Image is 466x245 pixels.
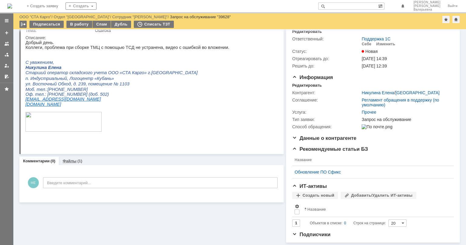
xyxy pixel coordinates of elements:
[414,8,441,12] span: Валерьевна
[23,159,50,163] a: Комментарии
[292,154,449,166] th: Название
[54,15,112,19] div: /
[307,207,326,212] div: Название
[292,232,330,237] span: Подписчики
[362,42,371,47] div: Себе
[2,72,12,81] a: Мои согласования
[7,4,12,9] a: Перейти на домашнюю страницу
[362,124,392,129] img: По почте.png
[292,64,360,68] div: Решить до:
[414,1,441,4] span: [PERSON_NAME]
[295,170,447,174] a: Обновление ПО Сфикс
[292,74,333,80] span: Информация
[362,64,387,68] span: [DATE] 12:39
[378,3,384,9] span: Расширенный поиск
[25,35,276,40] div: Описание:
[2,28,12,38] a: Создать заявку
[310,219,386,227] i: Строк на странице:
[54,15,110,19] a: Отдел "[GEOGRAPHIC_DATA]"
[25,28,94,33] div: Тема:
[292,90,360,95] div: Контрагент:
[292,183,327,189] span: ИТ-активы
[28,177,39,188] span: НЕ
[292,124,360,129] div: Способ обращения:
[112,15,170,19] div: /
[292,49,360,54] div: Статус:
[62,159,76,163] a: Файлы
[2,61,12,71] a: Мои заявки
[292,110,360,115] div: Услуга:
[395,90,440,95] a: [GEOGRAPHIC_DATA]
[19,15,54,19] div: /
[2,39,12,49] a: Заявки на командах
[292,36,360,41] div: Ответственный:
[362,117,451,122] div: Запрос на обслуживание
[19,15,52,19] a: ООО "СТА Карго"
[112,15,168,19] a: Сотрудник "[PERSON_NAME]"
[170,15,231,19] div: Запрос на обслуживание "39628"
[95,28,275,33] div: Ошибка
[362,90,440,95] div: /
[7,4,12,9] img: logo
[292,56,360,61] div: Отреагировать до:
[442,16,450,23] div: Добавить в избранное
[51,159,56,163] div: (0)
[66,2,96,10] div: Создать
[310,221,342,225] span: Объектов в списке:
[292,117,360,122] div: Тип заявки:
[292,135,356,141] span: Данные о контрагенте
[77,159,82,163] div: (1)
[19,21,27,28] div: Работа с массовостью
[292,29,322,34] div: Редактировать
[292,98,360,102] div: Соглашение:
[295,204,299,209] span: Настройки
[362,56,387,61] span: [DATE] 14:39
[362,49,378,54] span: Новая
[362,90,394,95] a: Никулина Елена
[2,50,12,60] a: Заявки в моей ответственности
[362,98,439,107] a: Регламент обращения в поддержку (по умолчанию)
[344,219,346,227] div: 0
[362,36,390,41] a: Поддержка 1С
[302,202,449,217] th: Название
[414,4,441,8] span: [PERSON_NAME]
[452,16,460,23] div: Сделать домашней страницей
[292,146,368,152] span: Рекомендуемые статьи БЗ
[362,110,376,115] a: Прочее
[376,42,395,47] div: Изменить
[292,83,322,88] div: Редактировать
